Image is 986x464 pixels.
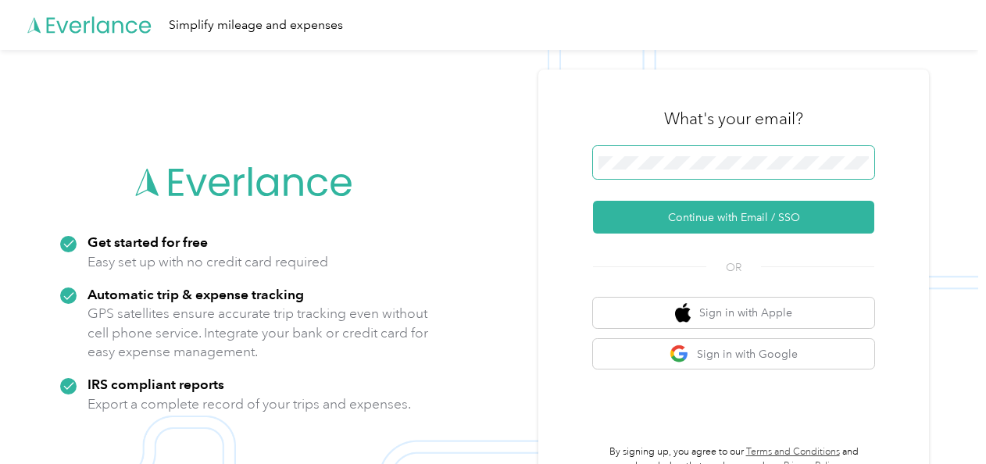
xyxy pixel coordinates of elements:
[593,298,874,328] button: apple logoSign in with Apple
[706,259,761,276] span: OR
[593,201,874,234] button: Continue with Email / SSO
[746,446,840,458] a: Terms and Conditions
[88,234,208,250] strong: Get started for free
[664,108,803,130] h3: What's your email?
[88,304,429,362] p: GPS satellites ensure accurate trip tracking even without cell phone service. Integrate your bank...
[88,394,411,414] p: Export a complete record of your trips and expenses.
[670,344,689,364] img: google logo
[88,376,224,392] strong: IRS compliant reports
[88,286,304,302] strong: Automatic trip & expense tracking
[88,252,328,272] p: Easy set up with no credit card required
[593,339,874,369] button: google logoSign in with Google
[675,303,691,323] img: apple logo
[169,16,343,35] div: Simplify mileage and expenses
